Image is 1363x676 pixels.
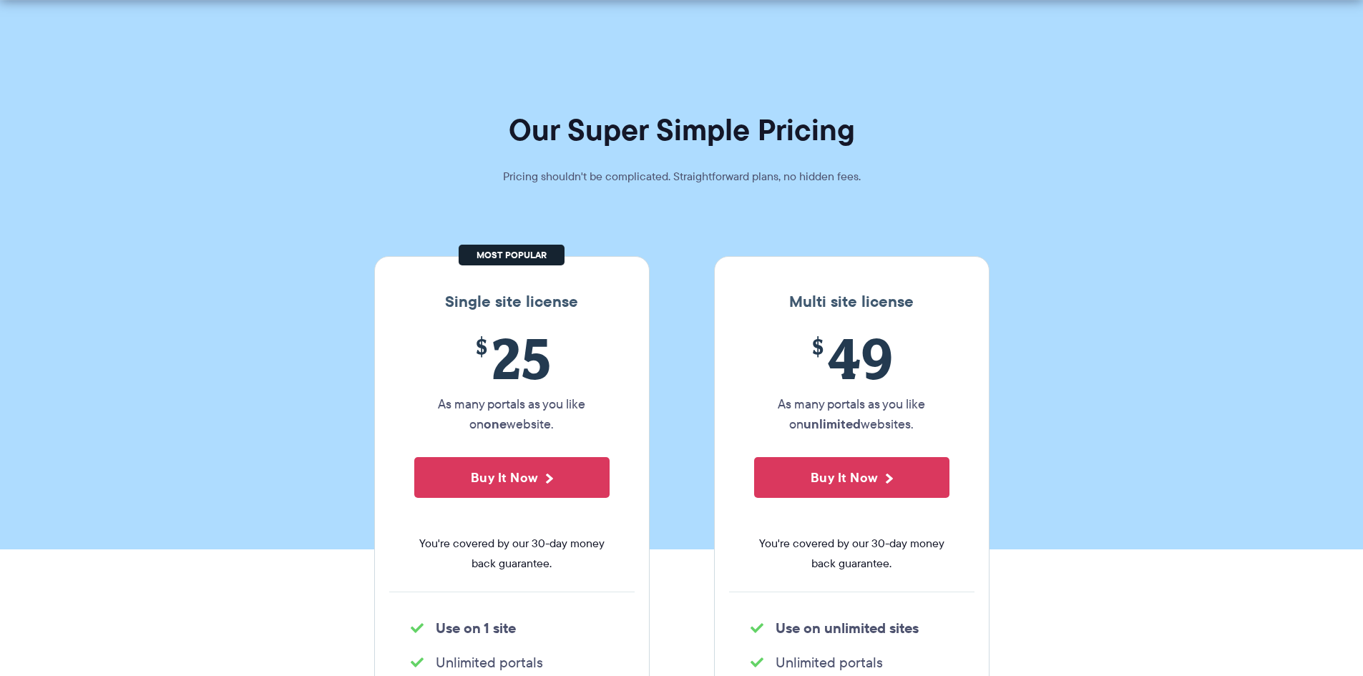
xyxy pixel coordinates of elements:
button: Buy It Now [754,457,949,498]
h3: Multi site license [729,293,974,311]
strong: one [484,414,507,433]
p: As many portals as you like on websites. [754,394,949,434]
h3: Single site license [389,293,635,311]
li: Unlimited portals [411,652,613,672]
strong: unlimited [803,414,861,433]
span: 25 [414,325,610,391]
strong: Use on 1 site [436,617,516,639]
span: You're covered by our 30-day money back guarantee. [414,534,610,574]
strong: Use on unlimited sites [776,617,919,639]
button: Buy It Now [414,457,610,498]
li: Unlimited portals [751,652,953,672]
span: 49 [754,325,949,391]
p: As many portals as you like on website. [414,394,610,434]
span: You're covered by our 30-day money back guarantee. [754,534,949,574]
p: Pricing shouldn't be complicated. Straightforward plans, no hidden fees. [467,167,897,187]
